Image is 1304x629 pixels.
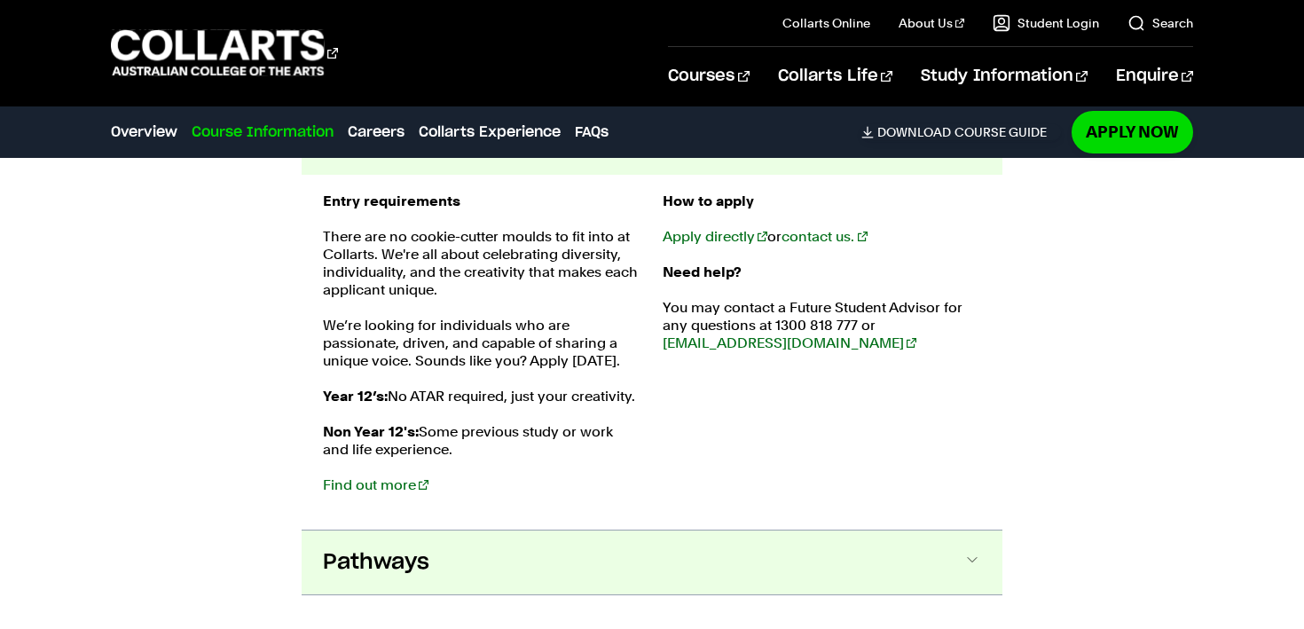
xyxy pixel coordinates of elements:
a: About Us [899,14,964,32]
a: [EMAIL_ADDRESS][DOMAIN_NAME] [663,334,916,351]
strong: Year 12’s: [323,388,388,405]
strong: Need help? [663,263,742,280]
div: Go to homepage [111,28,338,78]
p: No ATAR required, just your creativity. [323,388,641,405]
a: Careers [348,122,405,143]
p: We’re looking for individuals who are passionate, driven, and capable of sharing a unique voice. ... [323,317,641,370]
div: Entry Requirements & Admission [302,175,1002,530]
a: Collarts Life [778,47,892,106]
a: Collarts Online [782,14,870,32]
a: Apply Now [1072,111,1193,153]
p: There are no cookie-cutter moulds to fit into at Collarts. We're all about celebrating diversity,... [323,228,641,299]
p: or [663,228,981,246]
a: Search [1127,14,1193,32]
span: Download [877,124,951,140]
a: Student Login [993,14,1099,32]
strong: Entry requirements [323,193,460,209]
a: Find out more [323,476,428,493]
button: Pathways [302,531,1002,594]
a: Courses [668,47,749,106]
a: Apply directly [663,228,767,245]
a: Course Information [192,122,334,143]
a: Study Information [921,47,1088,106]
strong: How to apply [663,193,754,209]
a: DownloadCourse Guide [861,124,1061,140]
a: Collarts Experience [419,122,561,143]
a: Enquire [1116,47,1193,106]
a: contact us. [782,228,867,245]
span: Pathways [323,548,429,577]
p: You may contact a Future Student Advisor for any questions at 1300 818 777 or [663,299,981,352]
strong: Non Year 12's: [323,423,419,440]
a: FAQs [575,122,609,143]
p: Some previous study or work and life experience. [323,423,641,494]
a: Overview [111,122,177,143]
